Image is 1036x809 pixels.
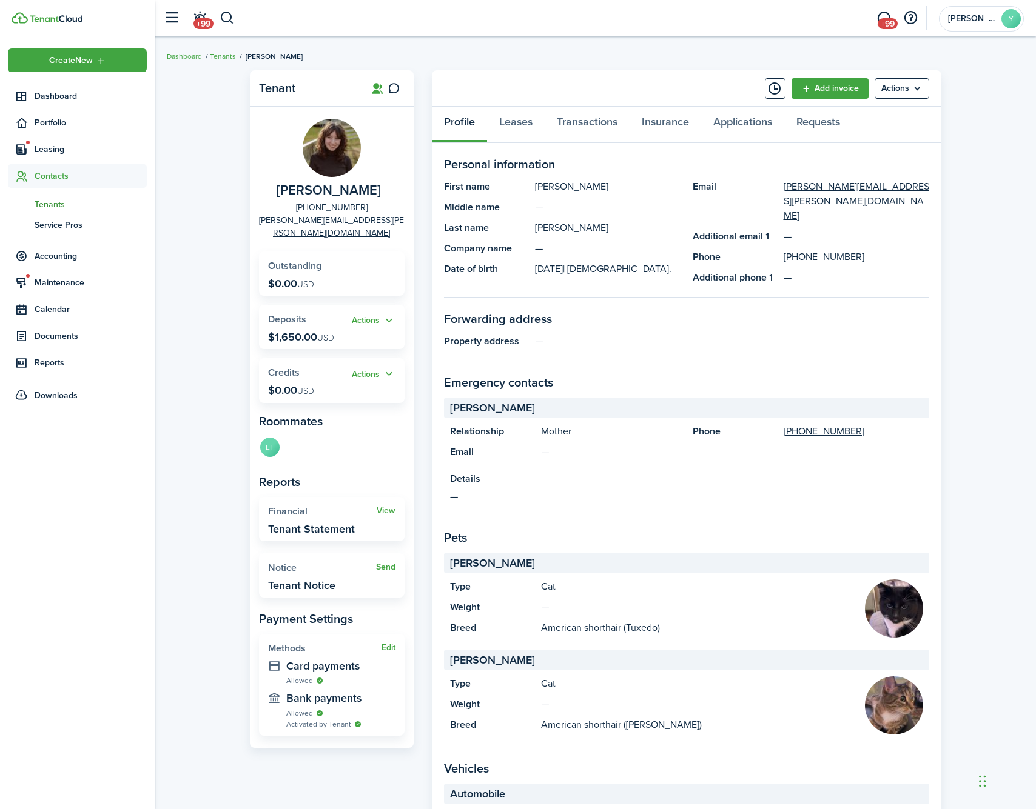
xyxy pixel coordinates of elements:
panel-main-subtitle: Roommates [259,412,405,430]
a: View [377,506,395,516]
a: Send [376,562,395,572]
panel-main-description: — [535,241,681,256]
button: Open menu [352,314,395,328]
panel-main-title: Email [450,445,535,459]
panel-main-section-header: [PERSON_NAME] [444,650,929,670]
panel-main-description: American shorthair (Tuxedo) [541,621,853,635]
panel-main-title: Type [450,676,535,691]
span: | [DEMOGRAPHIC_DATA]. [563,262,671,276]
panel-main-description: — [541,697,853,711]
panel-main-description: — [450,489,923,504]
widget-stats-description: Tenant Statement [268,523,355,535]
span: Allowed [286,708,313,719]
img: TenantCloud [12,12,28,24]
img: Bonnie Ingram [303,119,361,177]
span: USD [297,278,314,291]
panel-main-section-title: Forwarding address [444,310,929,328]
span: Accounting [35,250,147,262]
button: Open menu [352,367,395,381]
span: Contacts [35,170,147,182]
panel-main-title: Tenant [259,81,356,95]
panel-main-section-title: Pets [444,528,929,547]
button: Actions [352,367,395,381]
a: Reports [8,351,147,375]
panel-main-title: Last name [444,221,529,235]
a: [PHONE_NUMBER] [784,250,864,264]
iframe: Chat Widget [975,751,1036,809]
button: Open resource center [900,8,921,28]
panel-main-section-title: Personal information [444,155,929,173]
span: [PERSON_NAME] [450,400,535,416]
panel-main-description: American shorthair ([PERSON_NAME]) [541,717,853,732]
span: Portfolio [35,116,147,129]
a: Tenants [8,194,147,215]
panel-main-title: Property address [444,334,529,348]
panel-main-title: Weight [450,697,535,711]
button: Open menu [8,48,147,72]
a: Tenants [210,51,236,62]
panel-main-title: First name [444,179,529,194]
panel-main-section-title: Emergency contacts [444,373,929,391]
panel-main-subtitle: Reports [259,473,405,491]
a: Messaging [872,3,895,34]
span: USD [317,331,334,344]
span: Allowed [286,675,313,686]
panel-main-title: Phone [693,424,778,439]
span: Reports [35,356,147,369]
span: Bonnie Ingram [277,183,381,198]
span: Credits [268,365,300,379]
avatar-text: Y [1001,9,1021,28]
button: Edit [382,643,395,653]
div: Drag [979,763,986,799]
button: Search [220,8,235,28]
button: Actions [352,314,395,328]
panel-main-subtitle: Payment Settings [259,610,405,628]
panel-main-title: Breed [450,717,535,732]
panel-main-description: — [535,334,929,348]
panel-main-description: [PERSON_NAME] [535,179,681,194]
panel-main-section-title: Vehicles [444,759,929,777]
panel-main-description: [DATE] [535,262,681,276]
panel-main-description: [PERSON_NAME] [535,221,681,235]
a: Dashboard [167,51,202,62]
panel-main-description: — [541,600,853,614]
span: Documents [35,330,147,342]
a: [PERSON_NAME][EMAIL_ADDRESS][PERSON_NAME][DOMAIN_NAME] [784,179,929,223]
panel-main-description: Mother [541,424,681,439]
panel-main-title: Middle name [444,200,529,215]
panel-main-description: Cat [541,676,853,691]
widget-stats-title: Methods [268,643,382,654]
span: Outstanding [268,259,321,273]
span: Tenants [35,198,147,211]
button: Open sidebar [160,7,183,30]
a: Service Pros [8,215,147,235]
p: $0.00 [268,278,314,290]
span: +99 [193,18,214,29]
span: Create New [49,56,93,65]
a: Transactions [545,107,630,143]
panel-main-description: — [535,200,681,215]
panel-main-title: Company name [444,241,529,256]
panel-main-title: Details [450,471,923,486]
widget-stats-description: Card payments [286,660,395,672]
a: Requests [784,107,852,143]
panel-main-title: Relationship [450,424,535,439]
a: Leases [487,107,545,143]
span: Downloads [35,389,78,402]
span: +99 [878,18,898,29]
widget-stats-description: Bank payments [286,692,395,704]
panel-main-title: Weight [450,600,535,614]
span: USD [297,385,314,398]
panel-main-title: Date of birth [444,262,529,276]
panel-main-description: Cat [541,579,853,594]
span: Leasing [35,143,147,156]
a: Dashboard [8,84,147,108]
panel-main-title: Type [450,579,535,594]
panel-main-section-header: [PERSON_NAME] [444,553,929,573]
a: Add invoice [792,78,869,99]
img: TenantCloud [30,15,82,22]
